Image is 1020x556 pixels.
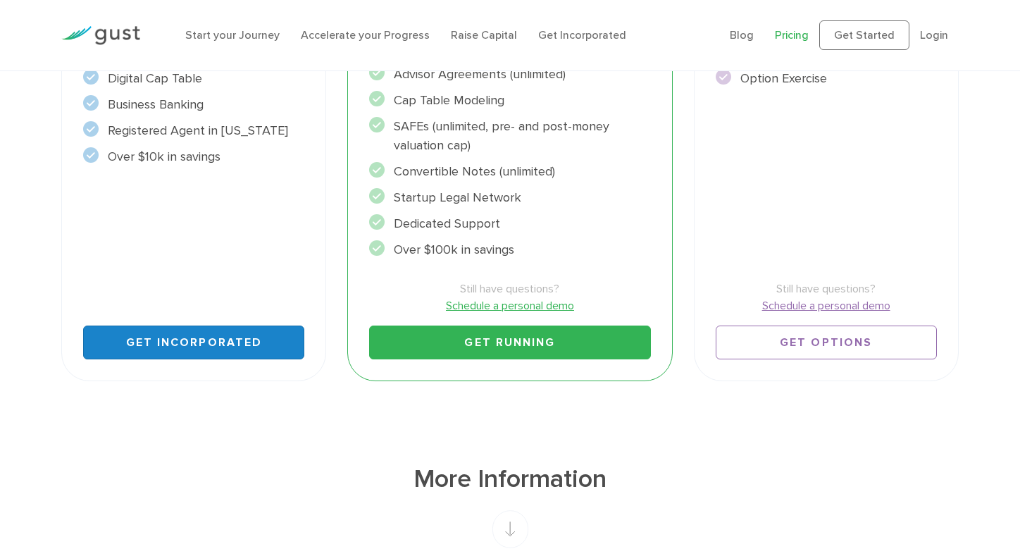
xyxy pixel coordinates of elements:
[716,326,937,359] a: Get Options
[301,28,430,42] a: Accelerate your Progress
[83,95,304,114] li: Business Banking
[369,326,650,359] a: Get Running
[369,297,650,314] a: Schedule a personal demo
[451,28,517,42] a: Raise Capital
[83,326,304,359] a: Get Incorporated
[61,26,140,45] img: Gust Logo
[61,462,958,496] h1: More Information
[369,65,650,84] li: Advisor Agreements (unlimited)
[369,240,650,259] li: Over $100k in savings
[83,69,304,88] li: Digital Cap Table
[369,162,650,181] li: Convertible Notes (unlimited)
[775,28,809,42] a: Pricing
[369,214,650,233] li: Dedicated Support
[369,117,650,155] li: SAFEs (unlimited, pre- and post-money valuation cap)
[716,297,937,314] a: Schedule a personal demo
[920,28,948,42] a: Login
[716,280,937,297] span: Still have questions?
[369,91,650,110] li: Cap Table Modeling
[185,28,280,42] a: Start your Journey
[538,28,626,42] a: Get Incorporated
[369,280,650,297] span: Still have questions?
[716,69,937,88] li: Option Exercise
[369,188,650,207] li: Startup Legal Network
[730,28,754,42] a: Blog
[83,121,304,140] li: Registered Agent in [US_STATE]
[819,20,909,50] a: Get Started
[83,147,304,166] li: Over $10k in savings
